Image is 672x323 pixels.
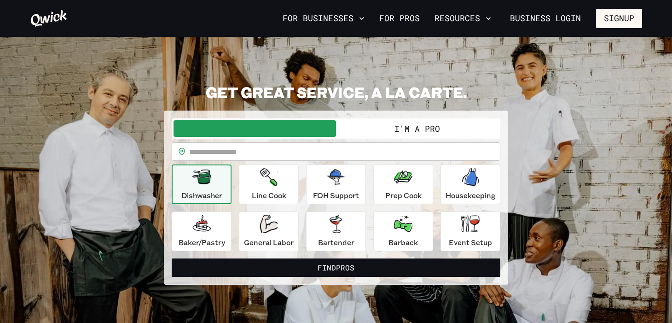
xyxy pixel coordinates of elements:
[239,211,299,251] button: General Labor
[252,190,286,201] p: Line Cook
[313,190,359,201] p: FOH Support
[596,9,642,28] button: Signup
[373,164,433,204] button: Prep Cook
[502,9,589,28] a: Business Login
[388,237,418,248] p: Barback
[385,190,422,201] p: Prep Cook
[279,11,368,26] button: For Businesses
[431,11,495,26] button: Resources
[373,211,433,251] button: Barback
[179,237,225,248] p: Baker/Pastry
[318,237,354,248] p: Bartender
[446,190,496,201] p: Housekeeping
[172,211,232,251] button: Baker/Pastry
[376,11,423,26] a: For Pros
[181,190,222,201] p: Dishwasher
[449,237,492,248] p: Event Setup
[440,211,500,251] button: Event Setup
[172,258,500,277] button: FindPros
[336,120,498,137] button: I'm a Pro
[172,164,232,204] button: Dishwasher
[306,164,366,204] button: FOH Support
[306,211,366,251] button: Bartender
[239,164,299,204] button: Line Cook
[244,237,294,248] p: General Labor
[174,120,336,137] button: I'm a Business
[164,83,508,101] h2: GET GREAT SERVICE, A LA CARTE.
[440,164,500,204] button: Housekeeping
